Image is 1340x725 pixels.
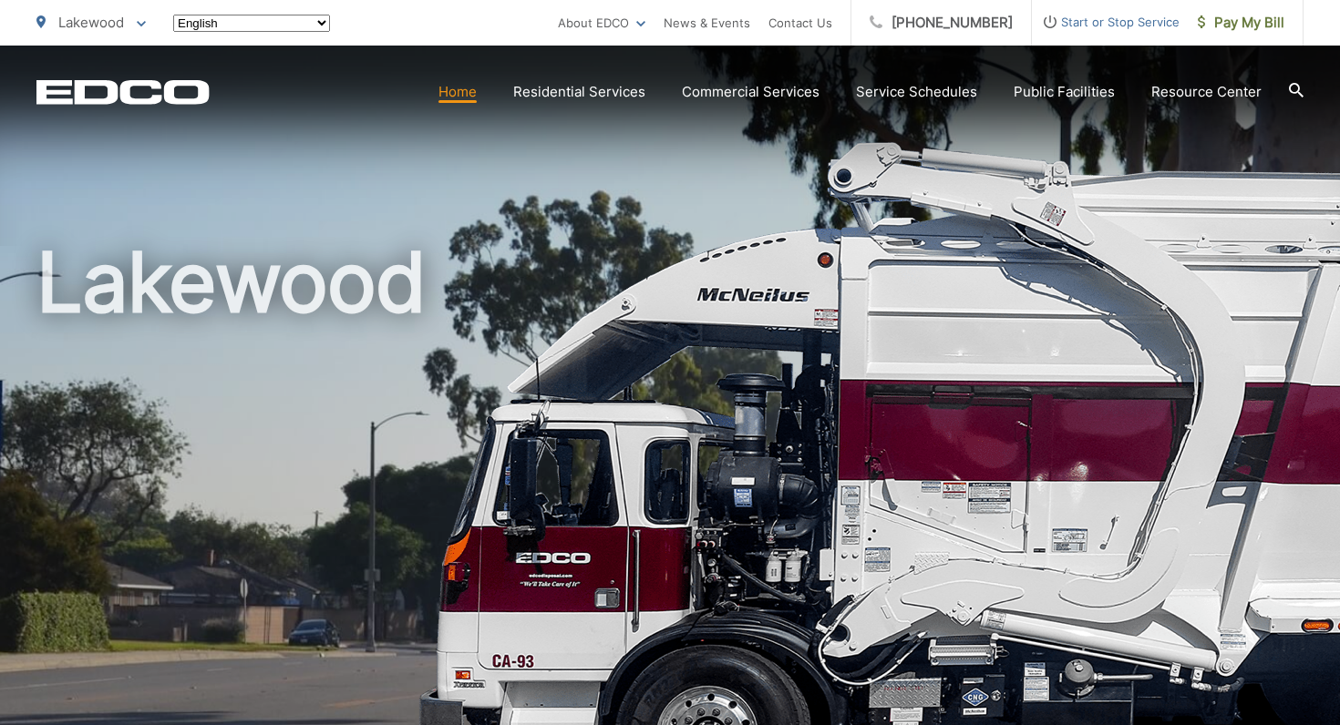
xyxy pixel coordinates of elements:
a: Service Schedules [856,81,977,103]
a: Commercial Services [682,81,819,103]
span: Lakewood [58,14,124,31]
span: Pay My Bill [1198,12,1284,34]
select: Select a language [173,15,330,32]
a: EDCD logo. Return to the homepage. [36,79,210,105]
a: Home [438,81,477,103]
a: Residential Services [513,81,645,103]
a: Resource Center [1151,81,1262,103]
a: About EDCO [558,12,645,34]
a: Contact Us [768,12,832,34]
a: Public Facilities [1014,81,1115,103]
a: News & Events [664,12,750,34]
